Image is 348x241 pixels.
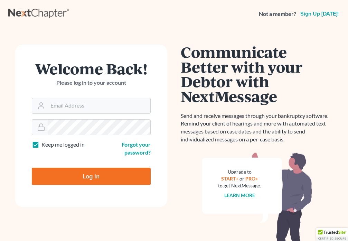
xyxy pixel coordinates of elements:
[224,192,255,198] a: Learn more
[218,168,261,175] div: Upgrade to
[259,10,296,18] strong: Not a member?
[299,11,340,17] a: Sign up [DATE]!
[32,79,151,87] p: Please log in to your account
[122,141,151,156] a: Forgot your password?
[41,141,85,149] label: Keep me logged in
[32,61,151,76] h1: Welcome Back!
[181,45,333,104] h1: Communicate Better with your Debtor with NextMessage
[48,98,150,113] input: Email Address
[316,228,348,241] div: TrustedSite Certified
[245,176,258,182] a: PRO+
[218,182,261,189] div: to get NextMessage.
[181,112,333,143] p: Send and receive messages through your bankruptcy software. Remind your client of hearings and mo...
[221,176,238,182] a: START+
[32,168,151,185] input: Log In
[239,176,244,182] span: or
